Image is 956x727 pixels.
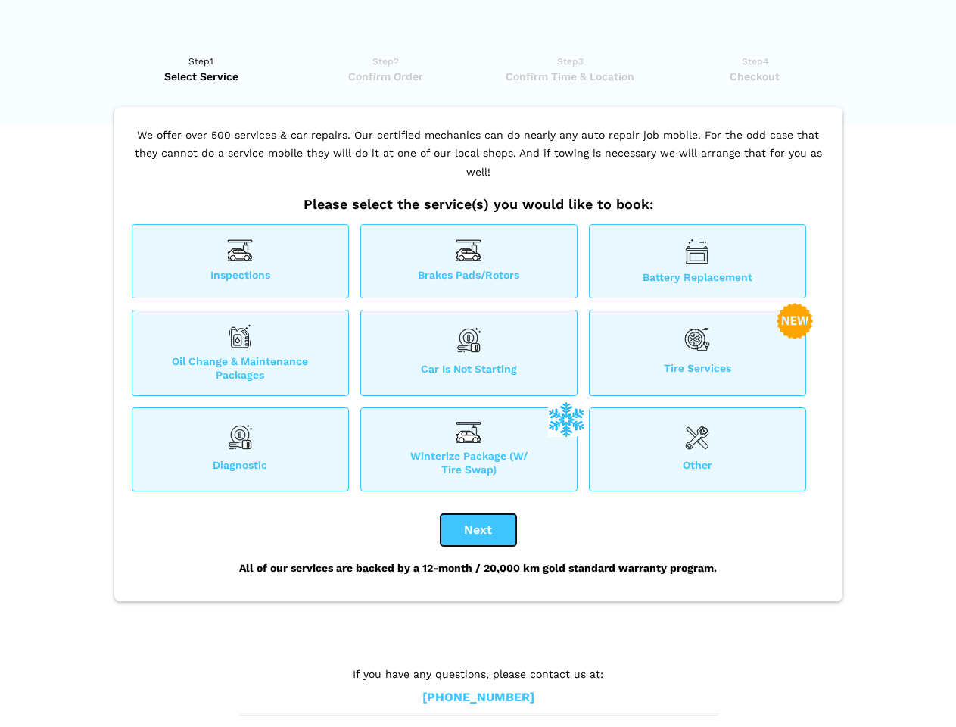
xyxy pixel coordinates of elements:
span: Select Service [114,69,289,84]
span: Confirm Order [298,69,473,84]
a: [PHONE_NUMBER] [422,690,534,706]
a: Step1 [114,54,289,84]
span: Oil Change & Maintenance Packages [132,354,348,382]
p: If you have any questions, please contact us at: [240,666,717,682]
h2: Please select the service(s) you would like to book: [128,196,829,213]
a: Step2 [298,54,473,84]
span: Winterize Package (W/ Tire Swap) [361,449,577,476]
a: Step3 [483,54,658,84]
p: We offer over 500 services & car repairs. Our certified mechanics can do nearly any auto repair j... [128,126,829,197]
span: Inspections [132,268,348,284]
span: Battery Replacement [590,270,805,284]
span: Diagnostic [132,458,348,476]
span: Brakes Pads/Rotors [361,268,577,284]
span: Tire Services [590,361,805,382]
a: Step4 [668,54,842,84]
img: winterize-icon_1.png [548,401,584,437]
span: Other [590,458,805,476]
button: Next [441,514,516,546]
span: Checkout [668,69,842,84]
span: Confirm Time & Location [483,69,658,84]
div: All of our services are backed by a 12-month / 20,000 km gold standard warranty program. [128,546,829,590]
span: Car is not starting [361,362,577,382]
img: new-badge-2-48.png [777,303,813,339]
